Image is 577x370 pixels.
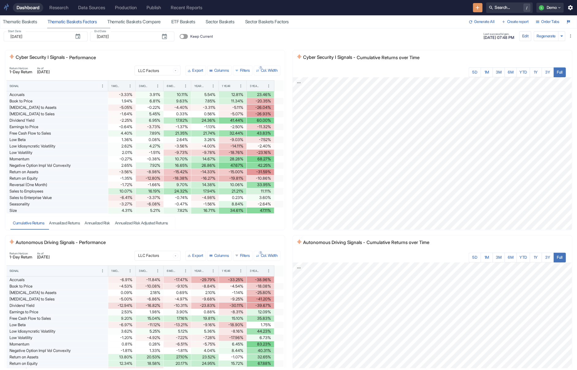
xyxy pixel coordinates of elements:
[222,143,243,149] div: -14.11%
[484,32,514,35] span: Last successful gen.
[167,111,188,117] div: 0.33%
[222,137,243,143] div: -9.03%
[222,188,243,194] div: 21.21%
[233,251,252,261] button: Show filters
[194,290,215,296] div: 2.10%
[9,137,105,143] div: Low Beta
[167,137,188,143] div: 2.64%
[111,188,132,194] div: 10.07%
[194,98,215,104] div: 7.85%
[194,84,204,88] div: Year to Date
[222,130,243,136] div: 32.44%
[9,105,105,111] div: [MEDICAL_DATA] to Assets
[194,105,215,111] div: -3.31%
[204,83,209,89] button: Sort
[139,201,160,207] div: -6.08%
[167,117,188,124] div: 17.82%
[237,267,245,275] button: 1 Year column menu
[250,277,271,283] div: -38.96%
[111,124,132,130] div: -0.64%
[139,175,160,181] div: -12.80%
[167,150,188,156] div: -9.73%
[111,105,132,111] div: -5.05%
[139,269,148,273] div: 3 Months
[139,208,160,214] div: 5.21%
[250,150,271,156] div: -23.16%
[167,156,188,162] div: 10.70%
[49,5,68,10] div: Research
[139,111,160,117] div: 5.45%
[167,283,188,289] div: -9.10%
[37,255,50,259] span: [DATE]
[111,156,132,162] div: -0.27%
[222,162,243,169] div: 47.67%
[222,111,243,117] div: -5.07%
[194,162,215,169] div: 26.86%
[111,296,132,302] div: -5.00%
[167,201,188,207] div: -0.47%
[207,251,232,261] button: Select columns
[541,67,554,77] button: 3Y
[194,150,215,156] div: -9.78%
[185,66,206,75] button: Export
[154,267,161,275] button: 3 Months column menu
[13,3,43,12] a: Dashboard
[111,195,132,201] div: -6.41%
[167,3,206,12] a: Recent Reports
[473,3,482,13] button: New Resource
[9,188,105,194] div: Sales to Employees
[111,84,121,88] div: 1 Month
[9,54,14,61] span: Signal Set
[245,19,294,25] div: Sector Baskets Factors
[222,117,243,124] div: 41.44%
[9,175,105,181] div: Return on Equity
[9,54,105,61] p: Performance
[194,269,204,273] div: Year to Date
[139,150,160,156] div: -1.51%
[111,182,132,188] div: -1.72%
[530,67,542,77] button: 1Y
[194,137,215,143] div: 3.26%
[111,283,132,289] div: -4.53%
[19,83,24,89] button: Sort
[194,117,215,124] div: 24.36%
[297,239,302,246] span: Signal Set
[250,105,271,111] div: -26.04%
[111,290,132,296] div: 0.09%
[259,83,264,89] button: Sort
[250,283,271,289] div: -18.08%
[250,143,271,149] div: -2.40%
[139,130,160,136] div: 7.89%
[469,67,481,77] button: 5D
[111,137,132,143] div: 1.36%
[222,98,243,104] div: 11.34%
[9,252,32,255] span: Return Horizon
[250,195,271,201] div: 3.60%
[516,253,530,262] button: YTD
[265,267,272,275] button: 3 Years column menu
[480,67,493,77] button: 1M
[111,269,121,273] div: 1 Month
[553,253,566,262] button: Full
[167,195,188,201] div: -0.74%
[194,283,215,289] div: -8.84%
[230,268,236,273] button: Sort
[176,268,181,273] button: Sort
[9,70,32,74] span: 1-Day Return
[167,162,188,169] div: 16.65%
[111,208,132,214] div: 4.31%
[469,253,481,262] button: 5D
[492,253,505,262] button: 3M
[222,182,243,188] div: 10.06%
[111,169,132,175] div: -3.56%
[536,3,564,13] button: LDemo
[194,303,215,309] div: -23.83%
[222,201,243,207] div: 8.84%
[139,162,160,169] div: 7.92%
[167,130,188,136] div: 21.35%
[111,111,132,117] div: -1.64%
[149,268,154,273] button: Sort
[194,201,215,207] div: -1.56%
[9,277,105,283] div: Accruals
[222,296,243,302] div: -9.25%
